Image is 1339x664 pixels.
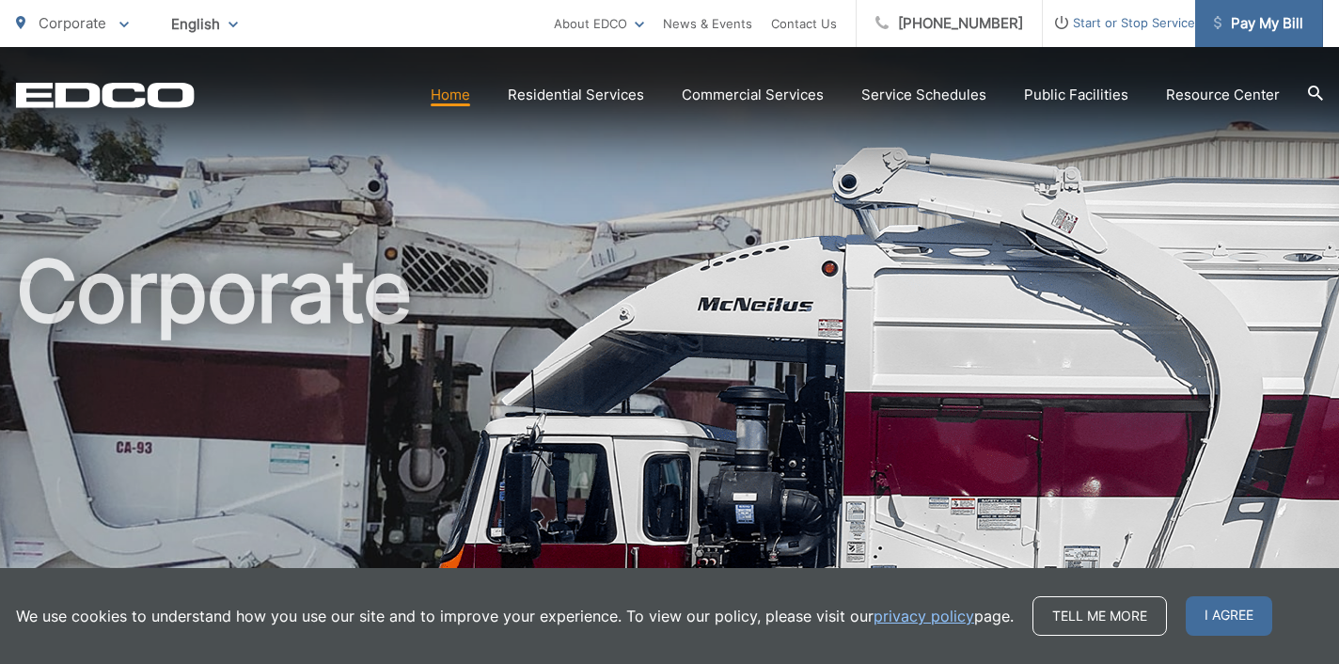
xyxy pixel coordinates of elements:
[508,84,644,106] a: Residential Services
[39,14,106,32] span: Corporate
[771,12,837,35] a: Contact Us
[1186,596,1272,636] span: I agree
[663,12,752,35] a: News & Events
[874,605,974,627] a: privacy policy
[861,84,986,106] a: Service Schedules
[1166,84,1280,106] a: Resource Center
[157,8,252,40] span: English
[554,12,644,35] a: About EDCO
[16,605,1014,627] p: We use cookies to understand how you use our site and to improve your experience. To view our pol...
[431,84,470,106] a: Home
[1214,12,1303,35] span: Pay My Bill
[1024,84,1128,106] a: Public Facilities
[682,84,824,106] a: Commercial Services
[16,82,195,108] a: EDCD logo. Return to the homepage.
[1032,596,1167,636] a: Tell me more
